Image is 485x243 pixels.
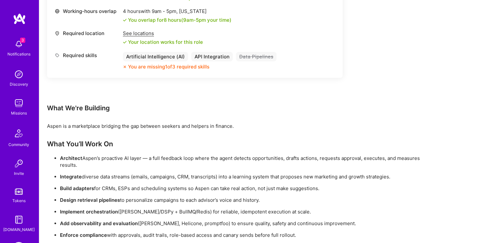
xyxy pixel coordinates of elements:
[55,8,120,15] div: Working-hours overlap
[123,18,127,22] i: icon Check
[11,126,27,141] img: Community
[60,232,107,238] strong: Enforce compliance
[123,30,203,37] div: See locations
[123,40,127,44] i: icon Check
[60,220,138,226] strong: Add observability and evaluation
[60,155,436,168] p: Aspen’s proactive AI layer — a full feedback loop where the agent detects opportunities, drafts a...
[8,141,29,148] div: Community
[123,39,203,45] div: Your location works for this role
[60,209,118,215] strong: Implement orchestration
[60,220,436,227] p: ([PERSON_NAME], Helicone, promptfoo) to ensure quality, safety and continuous improvement.
[123,8,231,15] div: 4 hours with [US_STATE]
[191,52,233,61] div: API Integration
[10,81,28,88] div: Discovery
[12,213,25,226] img: guide book
[12,97,25,110] img: teamwork
[60,185,94,191] strong: Build adapters
[60,185,436,192] p: for CRMs, ESPs and scheduling systems so Aspen can take real action, not just make suggestions.
[183,17,206,23] span: 9am - 5pm
[60,197,436,203] p: to personalize campaigns to each advisor’s voice and history.
[128,63,209,70] div: You are missing 1 of 3 required skills
[55,9,60,14] i: icon World
[55,53,60,58] i: icon Tag
[47,140,436,148] h3: What You’ll Work On
[60,155,82,161] strong: Architect
[128,17,231,23] div: You overlap for 8 hours ( your time)
[236,52,277,61] div: Data Pipelines
[55,30,120,37] div: Required location
[12,157,25,170] img: Invite
[60,208,436,215] p: ([PERSON_NAME]/DSPy + BullMQ/Redis) for reliable, idempotent execution at scale.
[60,174,82,180] strong: Integrate
[47,104,436,112] div: What We're Building
[3,226,35,233] div: [DOMAIN_NAME]
[12,68,25,81] img: discovery
[123,65,127,69] i: icon CloseOrange
[7,51,30,57] div: Notifications
[15,188,23,195] img: tokens
[13,13,26,25] img: logo
[20,38,25,43] span: 3
[55,31,60,36] i: icon Location
[150,8,179,14] span: 9am - 5pm ,
[60,173,436,180] p: diverse data streams (emails, campaigns, CRM, transcripts) into a learning system that proposes n...
[11,110,27,116] div: Missions
[60,197,120,203] strong: Design retrieval pipelines
[47,123,436,129] div: Aspen is a marketplace bridging the gap between seekers and helpers in finance.
[14,170,24,177] div: Invite
[123,52,188,61] div: Artificial Intelligence (AI)
[12,38,25,51] img: bell
[12,197,26,204] div: Tokens
[55,52,120,59] div: Required skills
[60,232,436,238] p: with approvals, audit trails, role-based access and canary sends before full rollout.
